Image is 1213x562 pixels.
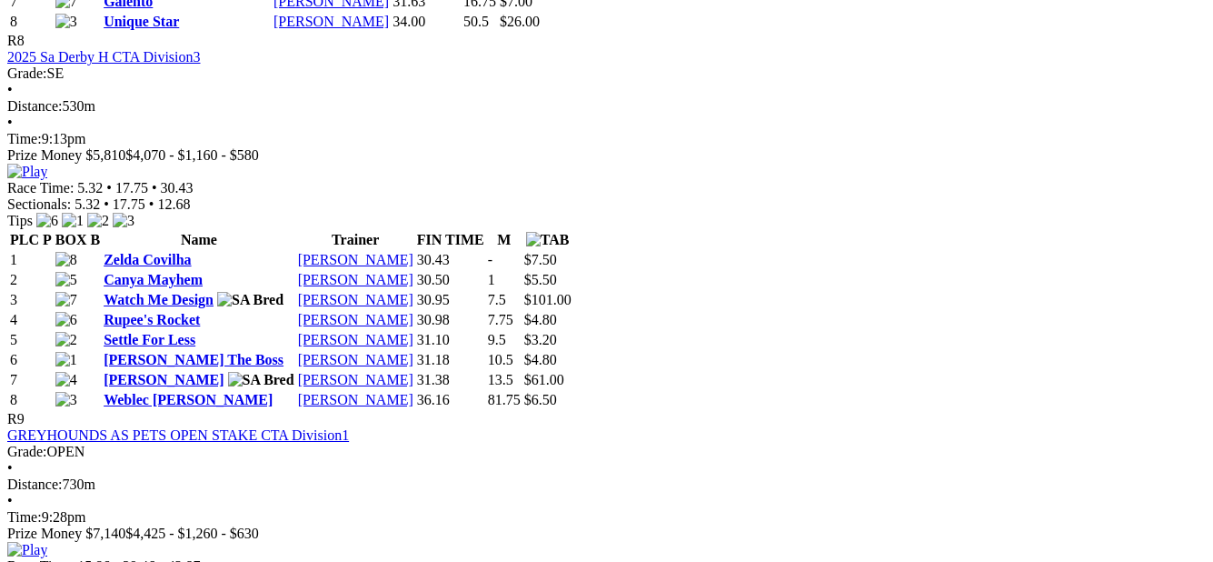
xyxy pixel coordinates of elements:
img: 7 [55,292,77,308]
span: 5.32 [75,196,100,212]
text: 10.5 [488,352,513,367]
span: $4,425 - $1,260 - $630 [125,526,259,541]
span: $4.80 [524,312,557,327]
span: Grade: [7,65,47,81]
td: 31.38 [416,371,485,389]
a: [PERSON_NAME] [298,372,413,387]
span: Time: [7,131,42,146]
span: 17.75 [115,180,148,196]
a: Zelda Covilha [104,252,191,267]
a: 2025 Sa Derby H CTA Division3 [7,49,201,65]
span: P [43,232,52,247]
img: 5 [55,272,77,288]
span: R9 [7,411,25,427]
div: 730m [7,477,1206,493]
text: 81.75 [488,392,521,407]
span: Sectionals: [7,196,71,212]
text: 1 [488,272,495,287]
span: • [7,115,13,130]
div: Prize Money $7,140 [7,526,1206,542]
span: 12.68 [157,196,190,212]
td: 1 [9,251,53,269]
td: 31.10 [416,331,485,349]
text: 50.5 [463,14,489,29]
img: 8 [55,252,77,268]
img: 4 [55,372,77,388]
span: $61.00 [524,372,564,387]
td: 36.16 [416,391,485,409]
td: 30.98 [416,311,485,329]
td: 6 [9,351,53,369]
a: Weblec [PERSON_NAME] [104,392,273,407]
img: Play [7,542,47,558]
text: 7.75 [488,312,513,327]
span: • [106,180,112,196]
a: Rupee's Rocket [104,312,200,327]
span: B [90,232,100,247]
text: - [488,252,492,267]
span: $26.00 [500,14,540,29]
div: Prize Money $5,810 [7,147,1206,164]
a: [PERSON_NAME] [298,352,413,367]
img: 6 [36,213,58,229]
img: SA Bred [217,292,283,308]
span: $4.80 [524,352,557,367]
td: 8 [9,13,53,31]
div: SE [7,65,1206,82]
td: 31.18 [416,351,485,369]
img: 3 [55,392,77,408]
a: Watch Me Design [104,292,214,307]
span: • [7,82,13,97]
td: 8 [9,391,53,409]
img: 2 [55,332,77,348]
a: GREYHOUNDS AS PETS OPEN STAKE CTA Division1 [7,427,349,443]
span: R8 [7,33,25,48]
td: 2 [9,271,53,289]
span: Tips [7,213,33,228]
a: [PERSON_NAME] [298,332,413,347]
div: OPEN [7,444,1206,460]
img: 3 [113,213,134,229]
span: • [104,196,109,212]
div: 530m [7,98,1206,115]
th: M [487,231,522,249]
a: [PERSON_NAME] [298,252,413,267]
a: [PERSON_NAME] [273,14,389,29]
span: BOX [55,232,87,247]
text: 9.5 [488,332,506,347]
img: 6 [55,312,77,328]
span: • [7,460,13,476]
text: 13.5 [488,372,513,387]
span: $6.50 [524,392,557,407]
span: $3.20 [524,332,557,347]
span: PLC [10,232,39,247]
a: [PERSON_NAME] The Boss [104,352,283,367]
a: Unique Star [104,14,179,29]
span: $101.00 [524,292,572,307]
a: [PERSON_NAME] [298,272,413,287]
a: Canya Mayhem [104,272,203,287]
span: $7.50 [524,252,557,267]
span: • [149,196,154,212]
span: Distance: [7,477,62,492]
a: [PERSON_NAME] [298,312,413,327]
img: 1 [55,352,77,368]
a: Settle For Less [104,332,195,347]
span: Time: [7,509,42,525]
img: 3 [55,14,77,30]
img: 1 [62,213,84,229]
img: Play [7,164,47,180]
span: • [7,493,13,508]
th: Name [103,231,295,249]
td: 7 [9,371,53,389]
td: 34.00 [392,13,461,31]
td: 3 [9,291,53,309]
img: SA Bred [228,372,294,388]
span: Grade: [7,444,47,459]
a: [PERSON_NAME] [104,372,224,387]
span: Race Time: [7,180,74,196]
td: 30.95 [416,291,485,309]
div: 9:28pm [7,509,1206,526]
a: [PERSON_NAME] [298,292,413,307]
td: 4 [9,311,53,329]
